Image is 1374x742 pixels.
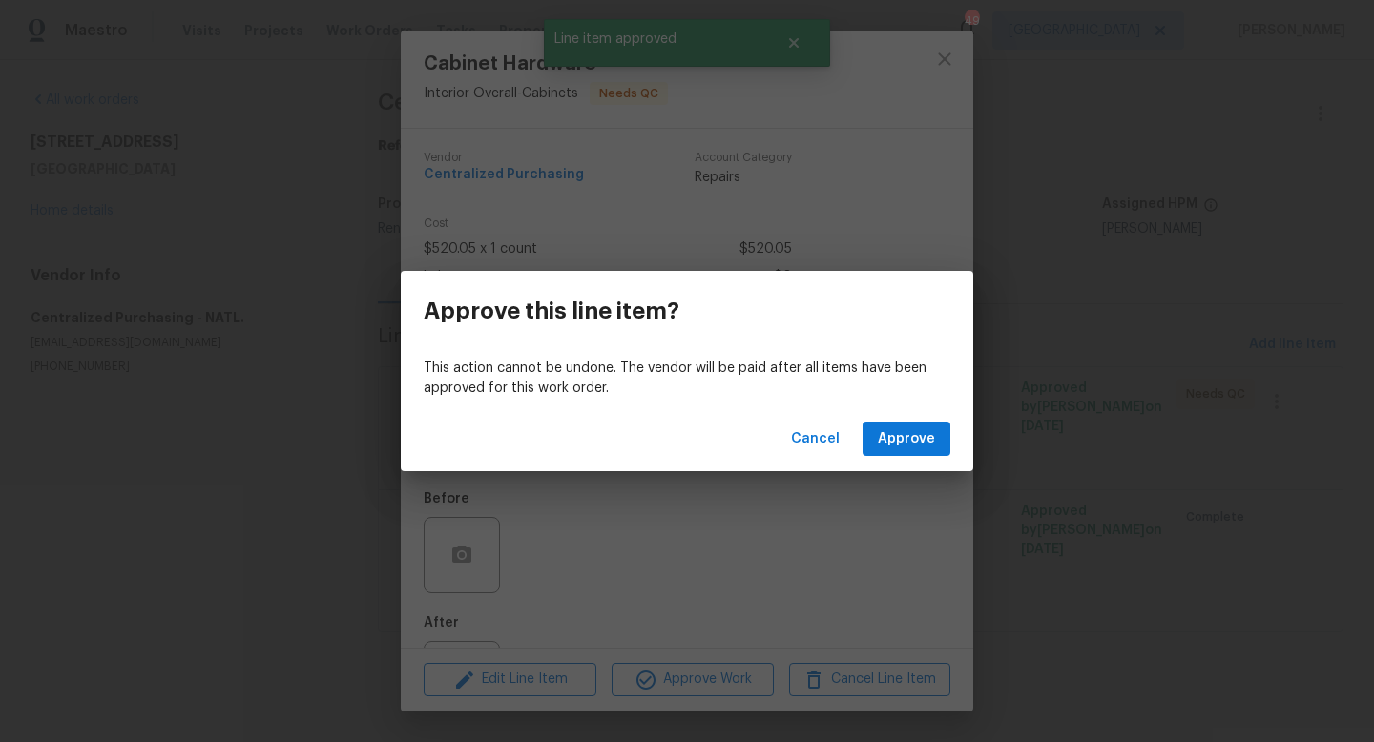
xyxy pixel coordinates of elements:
button: Approve [863,422,950,457]
h3: Approve this line item? [424,298,679,324]
button: Cancel [783,422,847,457]
span: Approve [878,427,935,451]
span: Cancel [791,427,840,451]
p: This action cannot be undone. The vendor will be paid after all items have been approved for this... [424,359,950,399]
